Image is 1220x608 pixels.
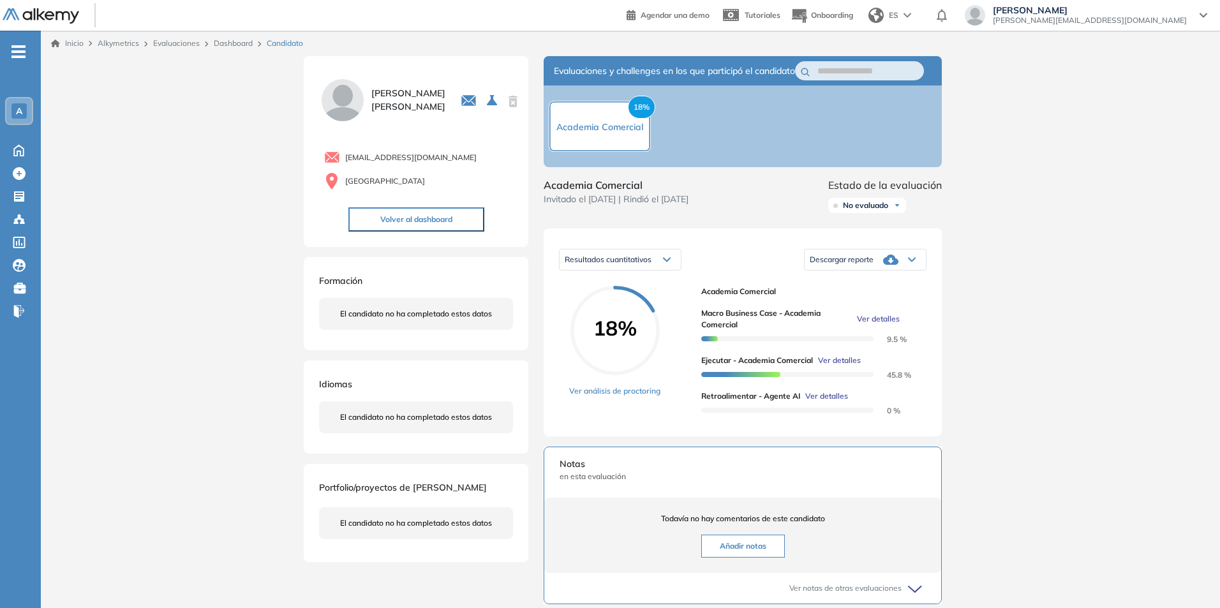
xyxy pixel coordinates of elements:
span: ES [889,10,898,21]
span: 0 % [872,406,900,415]
span: El candidato no ha completado estos datos [340,517,492,529]
span: Candidato [267,38,303,49]
span: en esta evaluación [560,471,926,482]
span: Academia Comercial [556,121,643,133]
img: Ícono de flecha [893,202,901,209]
span: Academia Comercial [544,177,688,193]
span: Estado de la evaluación [828,177,942,193]
span: No evaluado [843,200,888,211]
button: Onboarding [791,2,853,29]
span: [GEOGRAPHIC_DATA] [345,175,425,187]
a: Dashboard [214,38,253,48]
span: Macro Business Case - Academia Comercial [701,308,852,330]
button: Añadir notas [701,535,785,558]
img: arrow [904,13,911,18]
span: Academia Comercial [701,286,916,297]
button: Ver detalles [813,355,861,366]
img: Logo [3,8,79,24]
span: Evaluaciones y challenges en los que participó el candidato [554,64,795,78]
span: Ver detalles [857,313,900,325]
span: Agendar una demo [641,10,710,20]
button: Volver al dashboard [348,207,484,232]
span: Ver detalles [805,390,848,402]
span: Onboarding [811,10,853,20]
span: Idiomas [319,378,352,390]
span: Ver detalles [818,355,861,366]
a: Inicio [51,38,84,49]
span: Portfolio/proyectos de [PERSON_NAME] [319,482,487,493]
span: Descargar reporte [810,255,874,265]
span: Tutoriales [745,10,780,20]
span: El candidato no ha completado estos datos [340,412,492,423]
span: Resultados cuantitativos [565,255,651,264]
span: Retroalimentar - Agente AI [701,390,800,402]
span: Ver notas de otras evaluaciones [789,582,902,594]
span: Formación [319,275,362,286]
button: Ver detalles [800,390,848,402]
i: - [11,50,26,53]
span: 9.5 % [872,334,907,344]
span: Todavía no hay comentarios de este candidato [560,513,926,524]
img: PROFILE_MENU_LOGO_USER [319,77,366,124]
span: El candidato no ha completado estos datos [340,308,492,320]
button: Ver detalles [852,313,900,325]
span: 18% [628,96,655,119]
a: Evaluaciones [153,38,200,48]
a: Ver análisis de proctoring [569,385,660,397]
span: 45.8 % [872,370,911,380]
span: Alkymetrics [98,38,139,48]
span: [PERSON_NAME][EMAIL_ADDRESS][DOMAIN_NAME] [993,15,1187,26]
span: [PERSON_NAME] [993,5,1187,15]
span: 18% [570,318,660,338]
span: [PERSON_NAME] [PERSON_NAME] [371,87,445,114]
img: world [868,8,884,23]
span: [EMAIL_ADDRESS][DOMAIN_NAME] [345,152,477,163]
span: Notas [560,457,926,471]
span: A [16,106,22,116]
span: Invitado el [DATE] | Rindió el [DATE] [544,193,688,206]
span: Ejecutar - Academia Comercial [701,355,813,366]
a: Agendar una demo [627,6,710,22]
